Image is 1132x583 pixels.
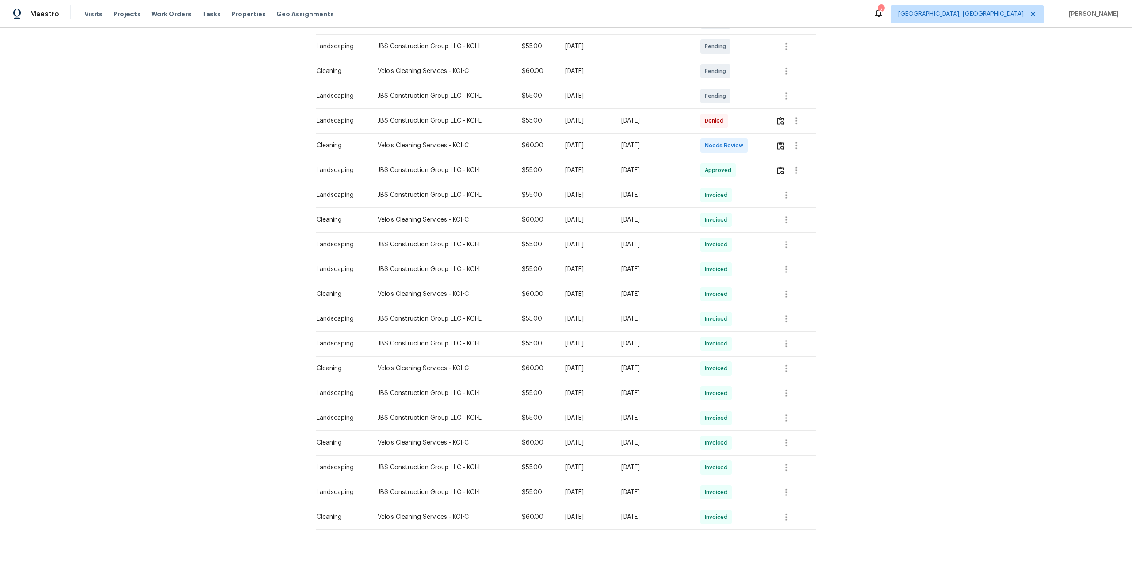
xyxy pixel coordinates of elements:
div: [DATE] [621,364,686,373]
div: Velo's Cleaning Services - KCI-C [378,364,507,373]
span: Needs Review [705,141,747,150]
div: $55.00 [522,488,551,497]
div: [DATE] [621,389,686,398]
div: [DATE] [565,315,607,323]
div: $55.00 [522,42,551,51]
div: Landscaping [317,265,363,274]
span: Pending [705,67,730,76]
div: $55.00 [522,414,551,422]
div: Velo's Cleaning Services - KCI-C [378,215,507,224]
div: [DATE] [621,414,686,422]
div: $60.00 [522,364,551,373]
span: Pending [705,42,730,51]
div: [DATE] [565,240,607,249]
div: [DATE] [621,116,686,125]
img: Review Icon [777,117,784,125]
div: $55.00 [522,240,551,249]
div: JBS Construction Group LLC - KCI-L [378,414,507,422]
span: Invoiced [705,290,731,299]
div: $55.00 [522,315,551,323]
div: $60.00 [522,141,551,150]
span: [PERSON_NAME] [1065,10,1119,19]
div: [DATE] [621,438,686,447]
button: Review Icon [776,160,786,181]
div: JBS Construction Group LLC - KCI-L [378,240,507,249]
div: [DATE] [621,315,686,323]
span: Invoiced [705,389,731,398]
div: [DATE] [565,364,607,373]
div: Velo's Cleaning Services - KCI-C [378,290,507,299]
div: [DATE] [565,42,607,51]
div: [DATE] [565,166,607,175]
span: Invoiced [705,414,731,422]
div: [DATE] [565,215,607,224]
div: Velo's Cleaning Services - KCI-C [378,513,507,522]
div: Cleaning [317,215,363,224]
div: [DATE] [565,67,607,76]
div: [DATE] [565,92,607,100]
div: Landscaping [317,42,363,51]
div: $55.00 [522,191,551,199]
button: Review Icon [776,135,786,156]
div: $55.00 [522,463,551,472]
div: [DATE] [621,215,686,224]
button: Review Icon [776,110,786,131]
div: [DATE] [621,191,686,199]
span: Tasks [202,11,221,17]
div: Velo's Cleaning Services - KCI-C [378,438,507,447]
div: [DATE] [565,265,607,274]
span: Maestro [30,10,59,19]
div: $55.00 [522,265,551,274]
div: [DATE] [621,488,686,497]
div: [DATE] [565,389,607,398]
span: Visits [84,10,103,19]
span: Invoiced [705,191,731,199]
span: Projects [113,10,141,19]
div: [DATE] [621,240,686,249]
div: $60.00 [522,513,551,522]
div: $55.00 [522,116,551,125]
div: Cleaning [317,513,363,522]
div: JBS Construction Group LLC - KCI-L [378,92,507,100]
div: JBS Construction Group LLC - KCI-L [378,42,507,51]
span: Denied [705,116,727,125]
div: [DATE] [621,290,686,299]
div: [DATE] [621,513,686,522]
div: [DATE] [621,141,686,150]
div: Landscaping [317,339,363,348]
span: Pending [705,92,730,100]
div: JBS Construction Group LLC - KCI-L [378,116,507,125]
div: JBS Construction Group LLC - KCI-L [378,389,507,398]
div: JBS Construction Group LLC - KCI-L [378,488,507,497]
div: $60.00 [522,438,551,447]
div: $55.00 [522,92,551,100]
div: $55.00 [522,339,551,348]
div: Cleaning [317,290,363,299]
span: Approved [705,166,735,175]
div: [DATE] [565,116,607,125]
div: $60.00 [522,67,551,76]
div: Cleaning [317,67,363,76]
div: JBS Construction Group LLC - KCI-L [378,339,507,348]
span: Invoiced [705,364,731,373]
div: Landscaping [317,389,363,398]
img: Review Icon [777,142,784,150]
span: Invoiced [705,215,731,224]
span: Invoiced [705,339,731,348]
div: [DATE] [565,141,607,150]
div: [DATE] [621,265,686,274]
div: JBS Construction Group LLC - KCI-L [378,265,507,274]
span: Invoiced [705,463,731,472]
div: Cleaning [317,141,363,150]
div: JBS Construction Group LLC - KCI-L [378,315,507,323]
div: $55.00 [522,389,551,398]
div: Cleaning [317,364,363,373]
div: Landscaping [317,463,363,472]
div: [DATE] [565,463,607,472]
div: Landscaping [317,166,363,175]
div: Landscaping [317,116,363,125]
span: Invoiced [705,488,731,497]
span: Invoiced [705,315,731,323]
div: [DATE] [565,414,607,422]
div: $60.00 [522,290,551,299]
